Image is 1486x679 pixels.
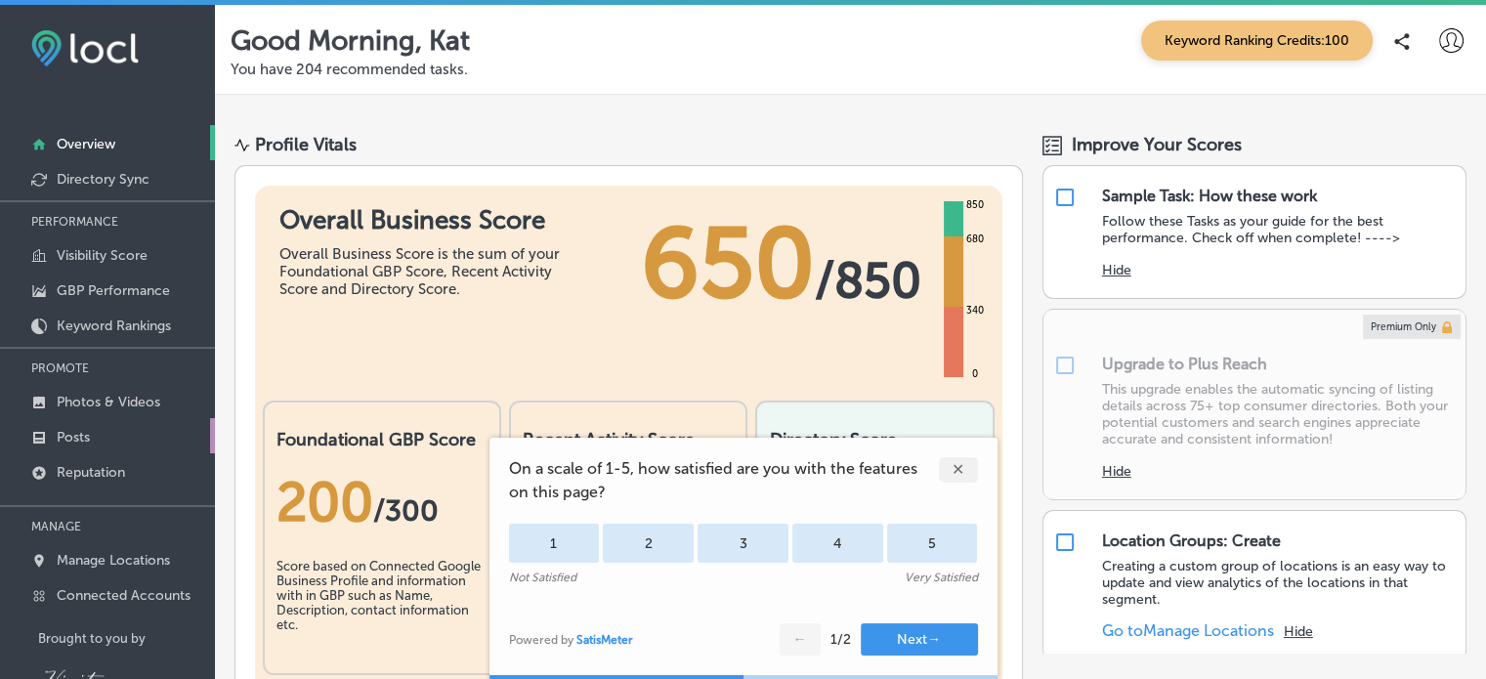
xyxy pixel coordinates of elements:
div: 2 [603,524,694,563]
h2: Foundational GBP Score [276,429,488,450]
span: Keyword Ranking Credits: 100 [1141,21,1373,61]
p: Visibility Score [57,247,148,264]
p: Directory Sync [57,171,149,188]
h2: Recent Activity Score [523,429,734,450]
div: 0 [968,366,982,382]
div: Not Satisfied [509,571,576,584]
div: Overall Business Score is the sum of your Foundational GBP Score, Recent Activity Score and Direc... [279,245,573,298]
div: Location Groups: Create [1102,531,1281,550]
span: Improve Your Scores [1072,134,1242,155]
p: Good Morning, Kat [231,24,470,57]
div: Profile Vitals [255,134,357,155]
div: 1 [509,524,600,563]
div: 4 [792,524,883,563]
button: Hide [1102,463,1131,480]
div: 1 / 2 [830,631,851,648]
span: 650 [641,205,815,322]
p: Manage Locations [57,552,170,569]
div: ✕ [939,457,978,483]
img: fda3e92497d09a02dc62c9cd864e3231.png [31,30,139,66]
div: 680 [962,232,988,247]
button: Hide [1284,623,1313,640]
p: Photos & Videos [57,394,160,410]
div: 3 [698,524,788,563]
h2: Directory Score [769,429,980,450]
a: Go toManage Locations [1102,621,1274,640]
div: Powered by [509,633,633,647]
button: ← [780,623,821,656]
p: GBP Performance [57,282,170,299]
div: 340 [962,303,988,318]
div: Very Satisfied [905,571,978,584]
p: Keyword Rankings [57,318,171,334]
p: Brought to you by [38,631,215,646]
button: Hide [1102,262,1131,278]
p: Connected Accounts [57,587,191,604]
div: Sample Task: How these work [1102,187,1317,205]
p: Overview [57,136,115,152]
div: 850 [962,197,988,213]
h1: Overall Business Score [279,205,573,235]
p: Posts [57,429,90,446]
div: Score based on Connected Google Business Profile and information with in GBP such as Name, Descri... [276,559,488,657]
button: Next→ [861,623,978,656]
span: / 850 [815,251,921,310]
div: 5 [887,524,978,563]
p: Creating a custom group of locations is an easy way to update and view analytics of the locations... [1102,558,1456,608]
div: 200 [276,470,488,534]
p: Follow these Tasks as your guide for the best performance. Check off when complete! ----> [1102,213,1456,246]
p: Reputation [57,464,125,481]
a: SatisMeter [576,633,633,647]
span: On a scale of 1-5, how satisfied are you with the features on this page? [509,457,939,504]
p: You have 204 recommended tasks. [231,61,1470,78]
span: / 300 [373,493,439,529]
